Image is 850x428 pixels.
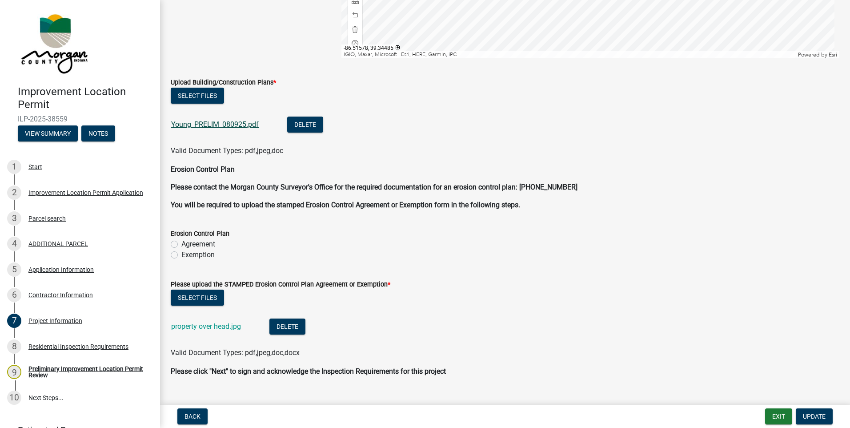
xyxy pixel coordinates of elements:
[7,339,21,354] div: 8
[171,183,577,191] strong: Please contact the Morgan County Surveyor's Office for the required documentation for an erosion ...
[765,408,792,424] button: Exit
[803,413,826,420] span: Update
[7,288,21,302] div: 6
[171,88,224,104] button: Select files
[171,80,276,86] label: Upload Building/Construction Plans
[171,120,259,129] a: Young_PRELIM_080925.pdf
[171,282,390,288] label: Please upload the STAMPED Erosion Control Plan Agreement or Exemption
[18,130,78,137] wm-modal-confirm: Summary
[81,125,115,141] button: Notes
[171,201,520,209] strong: You will be required to upload the stamped Erosion Control Agreement or Exemption form in the fol...
[81,130,115,137] wm-modal-confirm: Notes
[28,215,66,222] div: Parcel search
[28,292,93,298] div: Contractor Information
[28,190,143,196] div: Improvement Location Permit Application
[171,146,283,155] span: Valid Document Types: pdf,jpeg,doc
[287,117,323,133] button: Delete
[171,322,241,331] a: property over head.jpg
[181,239,215,250] label: Agreement
[341,51,796,58] div: IGIO, Maxar, Microsoft | Esri, HERE, Garmin, iPC
[18,115,142,123] span: ILP-2025-38559
[7,186,21,200] div: 2
[7,314,21,328] div: 7
[171,367,446,376] strong: Please click "Next" to sign and acknowledge the Inspection Requirements for this project
[7,237,21,251] div: 4
[269,323,305,331] wm-modal-confirm: Delete Document
[171,290,224,306] button: Select files
[7,160,21,174] div: 1
[7,391,21,405] div: 10
[184,413,200,420] span: Back
[7,211,21,226] div: 3
[28,164,42,170] div: Start
[18,125,78,141] button: View Summary
[829,52,837,58] a: Esri
[269,319,305,335] button: Delete
[18,85,153,111] h4: Improvement Location Permit
[171,231,229,237] label: Erosion Control Plan
[28,241,88,247] div: ADDITIONAL PARCEL
[171,165,235,174] strong: Erosion Control Plan
[28,366,146,378] div: Preliminary Improvement Location Permit Review
[287,121,323,129] wm-modal-confirm: Delete Document
[796,51,839,58] div: Powered by
[7,365,21,379] div: 9
[171,348,300,357] span: Valid Document Types: pdf,jpeg,doc,docx
[28,318,82,324] div: Project Information
[181,250,215,260] label: Exemption
[7,262,21,277] div: 5
[18,9,89,76] img: Morgan County, Indiana
[28,266,94,273] div: Application Information
[796,408,833,424] button: Update
[28,343,128,350] div: Residential Inspection Requirements
[177,408,208,424] button: Back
